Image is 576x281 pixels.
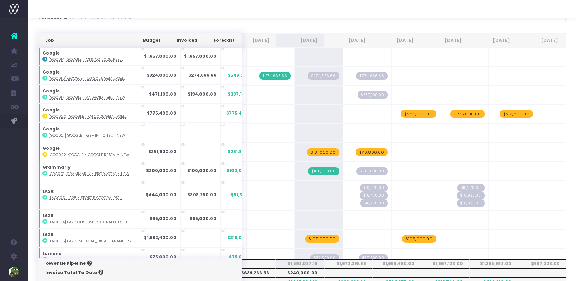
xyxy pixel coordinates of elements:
[276,33,324,47] th: Aug 25: activate to sort column ascending
[39,247,140,266] td: :
[9,267,19,277] img: images/default_profile_image.png
[48,76,125,81] abbr: [GOO016] Google - Q3 2025 Gemini Design - Brand - Upsell
[42,188,53,194] strong: LA28
[360,199,388,207] span: Streamtime Draft Invoice: null – LA0003 - Sport Pictograms
[227,167,256,174] span: $100,000.00
[228,33,276,47] th: Jul 25: activate to sort column ascending
[48,152,129,158] abbr: [GOO022] Google - Google Research Product Launch - Brand - New
[39,228,140,247] td: :
[469,33,517,47] th: Dec 25: activate to sort column ascending
[372,33,420,47] th: Oct 25: activate to sort column ascending
[360,192,388,199] span: Streamtime Draft Invoice: null – LA0003 - Sport Pictograms
[324,33,372,47] th: Sep 25: activate to sort column ascending
[42,107,60,113] strong: Google
[228,148,256,155] span: $251,800.00
[39,268,131,277] th: Invoice Total To Date
[228,72,256,78] span: $549,333.32
[305,235,339,243] span: wayahead Revenue Forecast Item
[48,114,126,119] abbr: [GOO020] Google - Q4 2025 Gemini Design - Brand - Upsell
[310,254,339,262] span: Streamtime Draft Invoice: null – [LUM001] Lumens - Asset Development - New
[144,235,176,241] strong: $1,562,400.00
[470,259,518,268] th: $1,395,993.00
[39,259,131,268] th: Revenue Pipeline
[308,167,339,175] span: Streamtime Invoice: 908 – Grammarly - Product Videos
[42,126,60,132] strong: Google
[276,259,324,268] th: $1,593,037.16
[42,212,53,218] strong: LA28
[39,123,140,142] td: :
[149,91,176,97] strong: $471,100.00
[150,254,176,260] strong: $75,000.00
[130,33,167,47] th: Budget
[228,91,256,97] span: $337,100.00
[190,216,216,222] strong: $85,000.00
[401,110,436,118] span: wayahead Revenue Forecast Item
[148,148,176,154] strong: $251,800.00
[373,259,421,268] th: $1,659,490.00
[39,161,140,180] td: :
[39,66,140,85] td: :
[227,235,256,241] span: $218,000.00
[147,110,176,116] strong: $775,400.00
[276,268,324,277] th: $240,000.00
[42,250,61,256] strong: Lumens
[144,53,176,59] strong: $1,657,000.00
[356,72,388,80] span: Streamtime Draft Invoice: 896 – [GOO016] Google - Q3 2025 Gemini Design - Brand - Upsell
[356,167,388,175] span: Streamtime Draft Invoice: null – Grammarly - Product Videos
[518,259,567,268] th: $697,033.00
[39,104,140,123] td: :
[39,85,140,104] td: :
[39,209,140,228] td: :
[42,50,60,56] strong: Google
[42,164,71,170] strong: Grammarly
[457,199,485,207] span: Streamtime Draft Invoice: null – LA0003 - Sport Pictograms
[48,195,123,200] abbr: [LAO003] LA28 - Sport Pictograms - Upsell
[231,192,256,198] span: $91,350.00
[402,235,436,243] span: wayahead Revenue Forecast Item
[42,69,60,75] strong: Google
[39,47,140,66] td: :
[188,72,216,78] strong: $274,666.66
[42,88,60,94] strong: Google
[229,254,256,260] span: $75,000.00
[188,91,216,97] strong: $134,000.00
[150,216,176,222] strong: $85,000.00
[421,259,470,268] th: $1,657,123.00
[360,184,388,192] span: Streamtime Draft Invoice: null – LA0003 - Sport Pictograms
[457,184,485,192] span: Streamtime Draft Invoice: null – LA0003 - Sport Pictograms
[517,33,565,47] th: Jan 26: activate to sort column ascending
[204,33,241,47] th: Forecast
[457,192,485,199] span: Streamtime Draft Invoice: null – LA0003 - Sport Pictograms
[146,72,176,78] strong: $824,000.00
[184,53,216,59] strong: $1,657,000.00
[308,72,339,80] span: Streamtime Draft Invoice: 897 – [GOO016] Google - Q3 2025 Gemini Design - Brand - Upsell
[227,268,276,277] th: $639,266.66
[39,142,140,161] td: :
[146,167,176,173] strong: $200,000.00
[420,33,469,47] th: Nov 25: activate to sort column ascending
[48,257,125,263] abbr: [LUM001] Lumens - Asset Development - Campaign - New
[48,219,128,225] abbr: [LAO004] LA28 Custom Typography - Upsell
[259,72,291,80] span: Streamtime Invoice: 898 – [GOO016] Google - Q3 2025 Gemini Design - Brand - Upsell
[48,171,129,177] abbr: [GRA001] Grammarly - Product Videos - Brand - New
[48,95,125,100] abbr: [GOO017] Google - Android - Brand - New
[359,254,388,262] span: Streamtime Draft Invoice: null – [LUM001] Lumens - Asset Development - New
[42,145,60,151] strong: Google
[187,167,216,173] strong: $100,000.00
[356,148,388,156] span: wayahead Revenue Forecast Item
[450,110,485,118] span: wayahead Revenue Forecast Item
[167,33,204,47] th: Invoiced
[500,110,533,118] span: wayahead Revenue Forecast Item
[48,133,125,138] abbr: [GOO021] Google - Gemini Tone of Voice - Brand - New
[39,33,130,47] th: Job: activate to sort column ascending
[42,231,53,237] strong: LA28
[358,91,388,99] span: Streamtime Draft Invoice: null – [GOO017] Google - Android - Brand - New
[48,57,123,62] abbr: [GOO014] Google - Q1 & Q2 2025 Gemini Design Retainer - Brand - Upsell
[307,148,339,156] span: wayahead Revenue Forecast Item
[324,259,373,268] th: $1,672,316.66
[187,192,216,198] strong: $308,250.00
[146,192,176,198] strong: $444,000.00
[39,180,140,209] td: :
[226,110,256,116] span: $775,400.00
[48,238,136,244] abbr: [LAO005] LA28 Retainer - Brand - Upsell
